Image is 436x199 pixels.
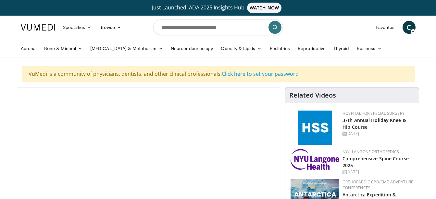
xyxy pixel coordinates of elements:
div: VuMedi is a community of physicians, dentists, and other clinical professionals. [22,66,415,82]
a: Browse [95,21,125,34]
img: f5c2b4a9-8f32-47da-86a2-cd262eba5885.gif.150x105_q85_autocrop_double_scale_upscale_version-0.2.jpg [298,111,332,145]
a: Just Launched: ADA 2025 Insights HubWATCH NOW [22,3,415,13]
span: WATCH NOW [247,3,281,13]
a: Thyroid [330,42,353,55]
a: Neuroendocrinology [167,42,217,55]
a: [MEDICAL_DATA] & Metabolism [86,42,167,55]
a: Click here to set your password [222,70,299,77]
a: Obesity & Lipids [217,42,266,55]
a: Comprehensive Spine Course 2025 [343,155,409,168]
input: Search topics, interventions [153,20,283,35]
a: Orthopaedic CPD/CME Adventure Conferences [343,179,413,191]
a: Bone & Mineral [40,42,86,55]
div: [DATE] [343,131,414,137]
a: Favorites [372,21,399,34]
a: 37th Annual Holiday Knee & Hip Course [343,117,406,130]
img: 196d80fa-0fd9-4c83-87ed-3e4f30779ad7.png.150x105_q85_autocrop_double_scale_upscale_version-0.2.png [291,149,339,170]
h4: Related Videos [289,91,336,99]
div: [DATE] [343,169,414,175]
a: Hospital for Special Surgery [343,111,405,116]
a: Pediatrics [266,42,294,55]
a: NYU Langone Orthopedics [343,149,399,154]
img: VuMedi Logo [21,24,55,31]
a: Specialties [59,21,96,34]
a: Adrenal [17,42,41,55]
a: Business [353,42,386,55]
a: Reproductive [294,42,330,55]
a: C [403,21,416,34]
